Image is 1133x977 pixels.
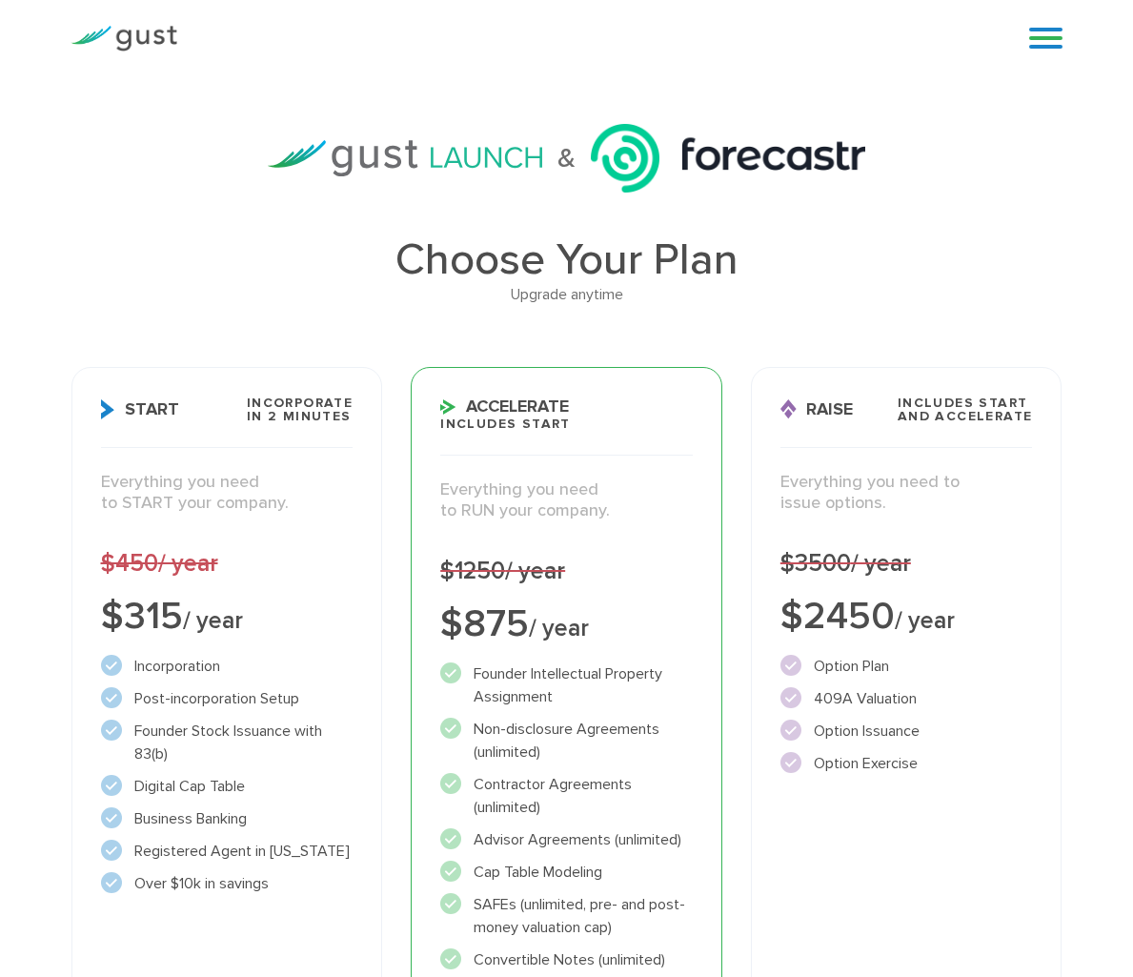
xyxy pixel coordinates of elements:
div: $315 [101,598,354,636]
span: / year [895,606,955,635]
span: Includes START and ACCELERATE [898,397,1033,423]
span: $450 [101,549,218,578]
li: Option Exercise [780,752,1033,775]
span: Raise [780,399,853,419]
div: Upgrade anytime [71,282,1062,307]
img: Gust Logo [71,26,177,51]
li: Convertible Notes (unlimited) [440,948,693,971]
img: Accelerate Icon [440,399,456,415]
img: Raise Icon [780,399,797,419]
span: Includes START [440,417,571,431]
span: $3500 [780,549,911,578]
div: $2450 [780,598,1033,636]
span: Start [101,399,179,419]
li: Option Issuance [780,720,1033,743]
span: Incorporate in 2 Minutes [247,397,353,423]
li: Contractor Agreements (unlimited) [440,773,693,819]
li: Option Plan [780,655,1033,678]
li: Business Banking [101,807,354,830]
img: Gust Launch Logo [268,140,543,175]
span: / year [183,606,243,635]
li: SAFEs (unlimited, pre- and post-money valuation cap) [440,893,693,939]
div: $875 [440,605,693,643]
span: $1250 [440,557,565,585]
span: & [557,147,576,170]
li: Cap Table Modeling [440,861,693,884]
li: Registered Agent in [US_STATE] [101,840,354,863]
p: Everything you need to START your company. [101,472,354,515]
li: Founder Intellectual Property Assignment [440,662,693,708]
li: Digital Cap Table [101,775,354,798]
li: Incorporation [101,655,354,678]
li: Non-disclosure Agreements (unlimited) [440,718,693,763]
p: Everything you need to issue options. [780,472,1033,515]
h1: Choose Your Plan [71,238,1062,282]
span: / year [529,614,589,642]
li: Post-incorporation Setup [101,687,354,710]
img: Start Icon X2 [101,399,115,419]
img: Forecastr Logo [591,124,865,193]
li: Advisor Agreements (unlimited) [440,828,693,851]
p: Everything you need to RUN your company. [440,479,693,522]
li: 409A Valuation [780,687,1033,710]
span: / year [158,549,218,578]
span: / year [851,549,911,578]
li: Founder Stock Issuance with 83(b) [101,720,354,765]
span: Accelerate [440,398,569,416]
li: Over $10k in savings [101,872,354,895]
span: / year [505,557,565,585]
